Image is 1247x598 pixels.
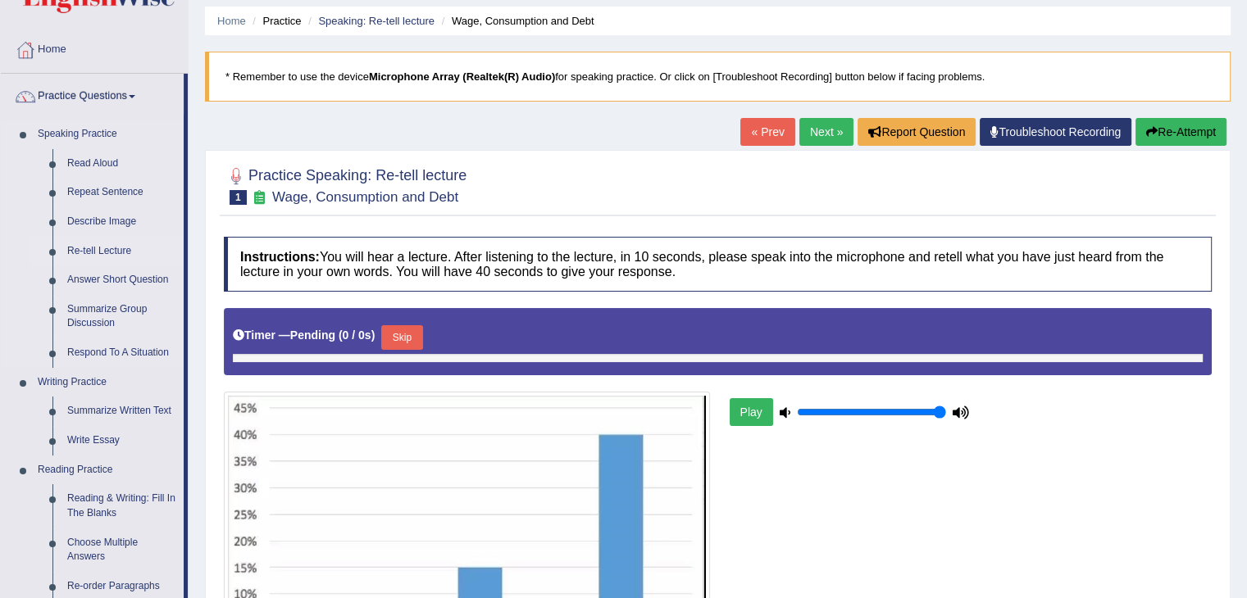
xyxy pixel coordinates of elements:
[60,149,184,179] a: Read Aloud
[858,118,976,146] button: Report Question
[217,15,246,27] a: Home
[438,13,594,29] li: Wage, Consumption and Debt
[251,190,268,206] small: Exam occurring question
[1,74,184,115] a: Practice Questions
[60,528,184,572] a: Choose Multiple Answers
[60,396,184,426] a: Summarize Written Text
[730,398,773,426] button: Play
[60,207,184,237] a: Describe Image
[290,328,335,342] b: Pending
[30,455,184,485] a: Reading Practice
[30,120,184,149] a: Speaking Practice
[60,484,184,528] a: Reading & Writing: Fill In The Blanks
[205,52,1231,102] blockquote: * Remember to use the device for speaking practice. Or click on [Troubleshoot Recording] button b...
[318,15,435,27] a: Speaking: Re-tell lecture
[1135,118,1227,146] button: Re-Attempt
[272,189,458,205] small: Wage, Consumption and Debt
[224,164,466,205] h2: Practice Speaking: Re-tell lecture
[1,27,188,68] a: Home
[339,328,343,342] b: (
[381,325,422,350] button: Skip
[60,237,184,266] a: Re-tell Lecture
[799,118,853,146] a: Next »
[224,237,1212,292] h4: You will hear a lecture. After listening to the lecture, in 10 seconds, please speak into the mic...
[60,426,184,455] a: Write Essay
[60,295,184,338] a: Summarize Group Discussion
[371,328,375,342] b: )
[740,118,794,146] a: « Prev
[60,178,184,207] a: Repeat Sentence
[369,70,555,83] b: Microphone Array (Realtek(R) Audio)
[980,118,1131,146] a: Troubleshoot Recording
[343,328,371,342] b: 0 / 0s
[248,13,301,29] li: Practice
[60,338,184,368] a: Respond To A Situation
[230,190,247,205] span: 1
[240,250,320,264] b: Instructions:
[60,265,184,295] a: Answer Short Question
[233,329,375,342] h5: Timer —
[30,368,184,397] a: Writing Practice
